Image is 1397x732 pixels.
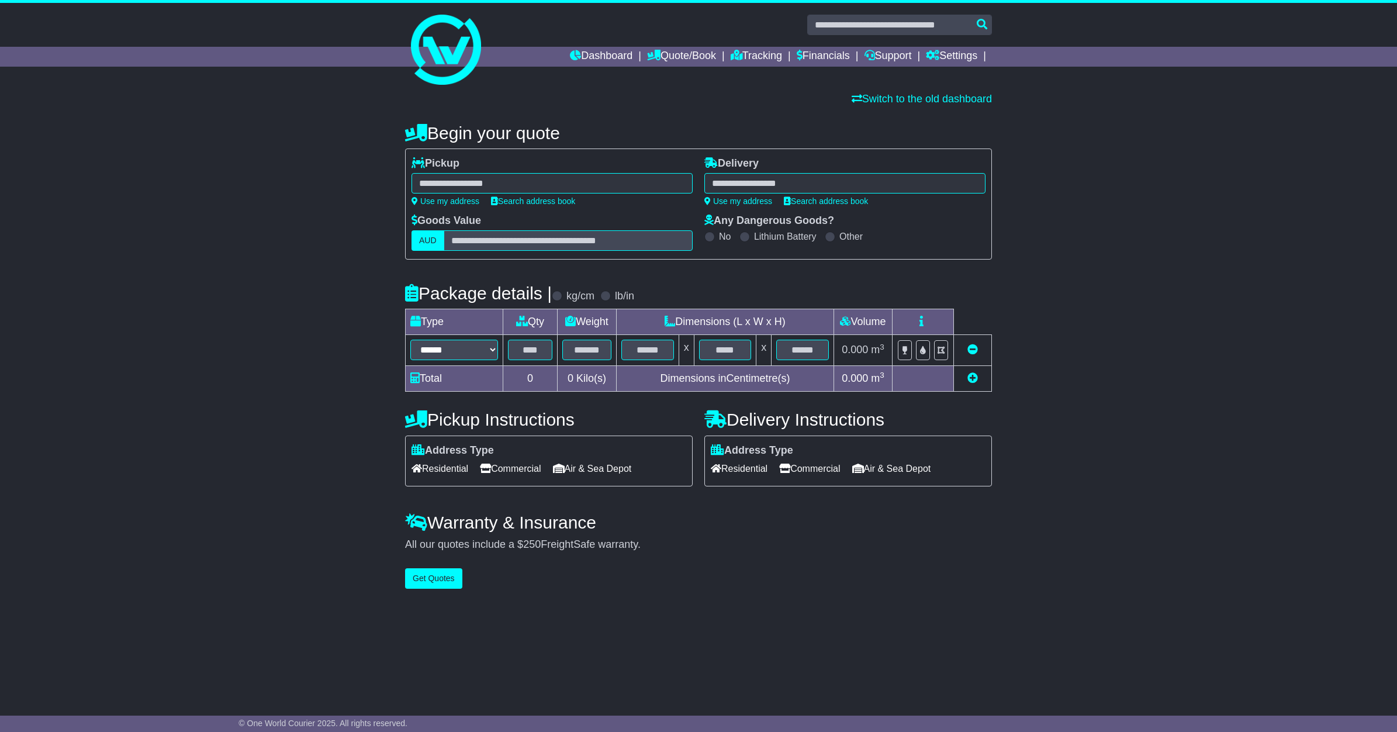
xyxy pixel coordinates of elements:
[558,309,617,335] td: Weight
[880,343,884,351] sup: 3
[865,47,912,67] a: Support
[503,365,558,391] td: 0
[784,196,868,206] a: Search address book
[412,215,481,227] label: Goods Value
[558,365,617,391] td: Kilo(s)
[711,460,767,478] span: Residential
[647,47,716,67] a: Quote/Book
[871,344,884,355] span: m
[719,231,731,242] label: No
[842,344,868,355] span: 0.000
[842,372,868,384] span: 0.000
[405,410,693,429] h4: Pickup Instructions
[412,444,494,457] label: Address Type
[711,444,793,457] label: Address Type
[616,365,834,391] td: Dimensions in Centimetre(s)
[839,231,863,242] label: Other
[406,309,503,335] td: Type
[704,157,759,170] label: Delivery
[405,123,992,143] h4: Begin your quote
[756,335,772,365] td: x
[880,371,884,379] sup: 3
[967,372,978,384] a: Add new item
[616,309,834,335] td: Dimensions (L x W x H)
[405,284,552,303] h4: Package details |
[967,344,978,355] a: Remove this item
[405,538,992,551] div: All our quotes include a $ FreightSafe warranty.
[615,290,634,303] label: lb/in
[926,47,977,67] a: Settings
[405,568,462,589] button: Get Quotes
[412,460,468,478] span: Residential
[523,538,541,550] span: 250
[491,196,575,206] a: Search address book
[480,460,541,478] span: Commercial
[503,309,558,335] td: Qty
[834,309,892,335] td: Volume
[871,372,884,384] span: m
[570,47,632,67] a: Dashboard
[704,196,772,206] a: Use my address
[568,372,573,384] span: 0
[238,719,407,728] span: © One World Courier 2025. All rights reserved.
[405,513,992,532] h4: Warranty & Insurance
[754,231,817,242] label: Lithium Battery
[779,460,840,478] span: Commercial
[704,215,834,227] label: Any Dangerous Goods?
[704,410,992,429] h4: Delivery Instructions
[731,47,782,67] a: Tracking
[852,460,931,478] span: Air & Sea Depot
[679,335,694,365] td: x
[406,365,503,391] td: Total
[412,230,444,251] label: AUD
[797,47,850,67] a: Financials
[852,93,992,105] a: Switch to the old dashboard
[412,196,479,206] a: Use my address
[553,460,632,478] span: Air & Sea Depot
[412,157,459,170] label: Pickup
[566,290,594,303] label: kg/cm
